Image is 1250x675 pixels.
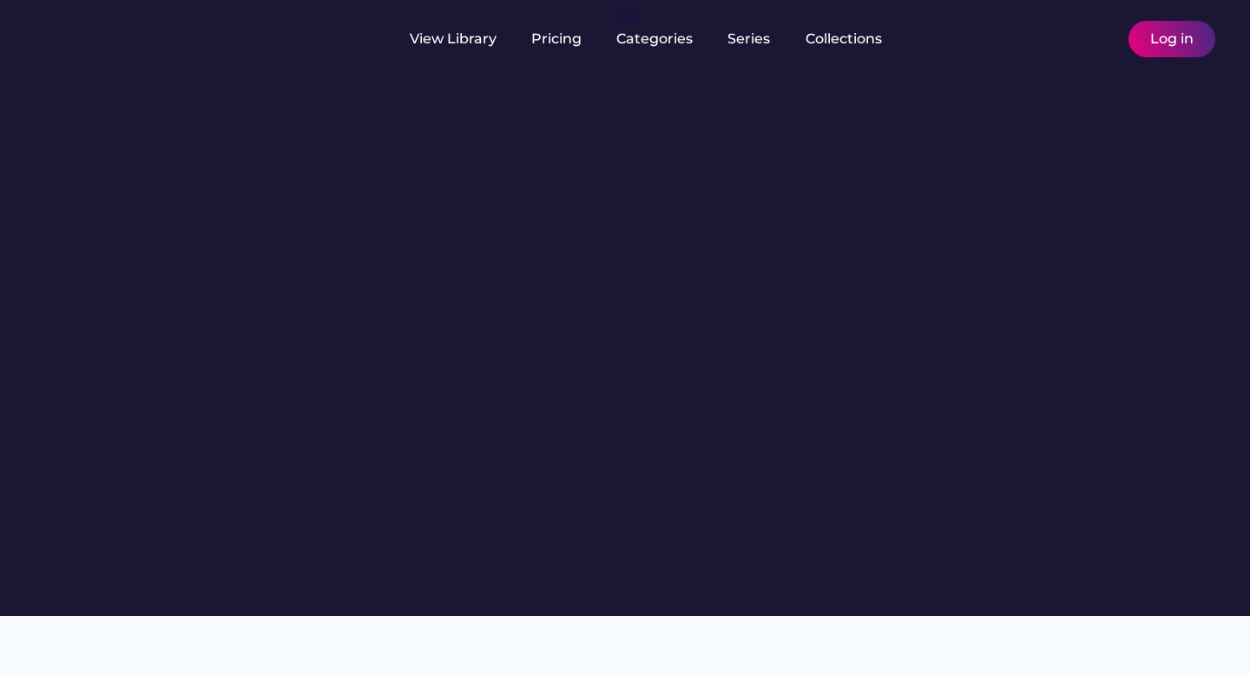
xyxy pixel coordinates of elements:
[1061,29,1082,49] img: yH5BAEAAAAALAAAAAABAAEAAAIBRAA7
[200,29,220,49] img: yH5BAEAAAAALAAAAAABAAEAAAIBRAA7
[616,9,639,26] div: fvck
[727,29,771,49] div: Series
[616,29,693,49] div: Categories
[410,29,497,49] div: View Library
[1090,29,1111,49] img: yH5BAEAAAAALAAAAAABAAEAAAIBRAA7
[806,29,882,49] div: Collections
[531,29,582,49] div: Pricing
[35,19,172,55] img: yH5BAEAAAAALAAAAAABAAEAAAIBRAA7
[1150,29,1194,49] div: Log in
